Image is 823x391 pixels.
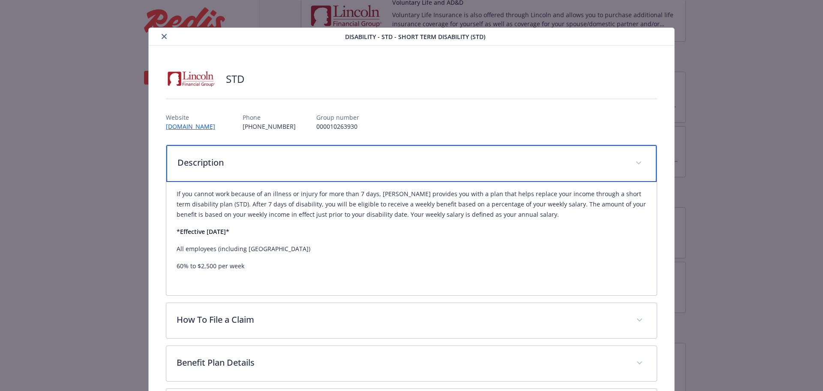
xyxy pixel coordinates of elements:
[345,32,485,41] span: Disability - STD - Short Term Disability (STD)
[243,122,296,131] p: [PHONE_NUMBER]
[166,182,657,295] div: Description
[177,244,647,254] p: All employees (including [GEOGRAPHIC_DATA])
[177,156,625,169] p: Description
[166,303,657,338] div: How To File a Claim
[166,66,217,92] img: Lincoln Financial Group
[316,113,359,122] p: Group number
[177,313,626,326] p: How To File a Claim
[243,113,296,122] p: Phone
[177,261,647,271] p: 60% to $2,500 per week
[166,113,222,122] p: Website
[159,31,169,42] button: close
[177,189,647,220] p: If you cannot work because of an illness or injury for more than 7 days, [PERSON_NAME] provides y...
[177,227,229,236] strong: *Effective [DATE]*
[226,72,244,86] h2: STD
[166,122,222,130] a: [DOMAIN_NAME]
[166,346,657,381] div: Benefit Plan Details
[166,145,657,182] div: Description
[177,356,626,369] p: Benefit Plan Details
[316,122,359,131] p: 000010263930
